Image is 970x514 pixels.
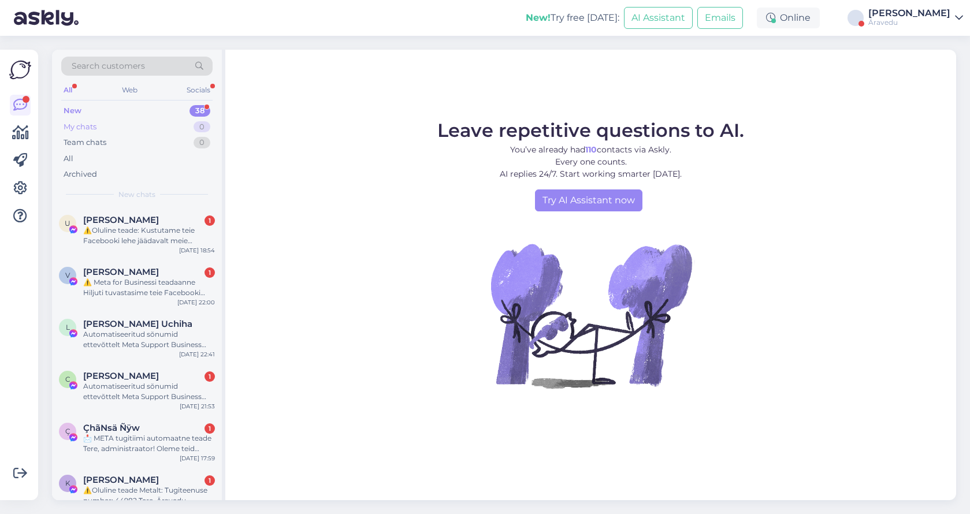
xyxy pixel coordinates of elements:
[9,59,31,81] img: Askly Logo
[83,277,215,298] div: ⚠️ Meta for Businessi teadaanne Hiljuti tuvastasime teie Facebooki kontol ebatavalisi tegevusi. [...
[194,121,210,133] div: 0
[526,11,619,25] div: Try free [DATE]:
[83,319,192,329] span: Lucas Bkd Uchiha
[205,371,215,382] div: 1
[83,423,140,433] span: ÇhãNsä Ñÿw
[868,18,950,27] div: Äravedu
[437,144,744,180] p: You’ve already had contacts via Askly. Every one counts. AI replies 24/7. Start working smarter [...
[83,267,159,277] span: Victor Effa
[487,211,695,419] img: No Chat active
[205,475,215,486] div: 1
[83,225,215,246] div: ⚠️Oluline teade: Kustutame teie Facebooki lehe jäädavalt meie kaubamärgi rikkumise tõttu. See ots...
[61,83,75,98] div: All
[83,371,159,381] span: Catherine Medina
[65,375,70,383] span: C
[868,9,963,27] a: [PERSON_NAME]Äravedu
[118,189,155,200] span: New chats
[189,105,210,117] div: 38
[205,267,215,278] div: 1
[535,189,642,211] a: Try AI Assistant now
[120,83,140,98] div: Web
[585,144,597,155] b: 110
[64,137,106,148] div: Team chats
[526,12,551,23] b: New!
[64,153,73,165] div: All
[83,215,159,225] span: Ursula Spieler-Koch
[179,350,215,359] div: [DATE] 22:41
[64,121,96,133] div: My chats
[437,119,744,141] span: Leave repetitive questions to AI.
[65,219,70,228] span: U
[83,485,215,506] div: ⚠️Oluline teade Metalt: Tugiteenuse number: 44982 Tere, Äravedu Jäätmejaama, Kahjuks peame teile ...
[65,427,70,435] span: Ç
[179,246,215,255] div: [DATE] 18:54
[194,137,210,148] div: 0
[697,7,743,29] button: Emails
[868,9,950,18] div: [PERSON_NAME]
[205,423,215,434] div: 1
[83,381,215,402] div: Automatiseeritud sõnumid ettevõttelt Meta Support Business [PERSON_NAME] saanud mitu teadet, et t...
[65,479,70,487] span: K
[180,402,215,411] div: [DATE] 21:53
[65,271,70,280] span: V
[83,329,215,350] div: Automatiseeritud sõnumid ettevõttelt Meta Support Business [PERSON_NAME] saanud mitu teadet, et t...
[83,475,159,485] span: Kinsley Harris
[64,169,97,180] div: Archived
[177,298,215,307] div: [DATE] 22:00
[180,454,215,463] div: [DATE] 17:59
[184,83,213,98] div: Socials
[66,323,70,332] span: L
[205,215,215,226] div: 1
[757,8,820,28] div: Online
[624,7,693,29] button: AI Assistant
[83,433,215,454] div: 📩 META tugitiimi automaatne teade Tere, administraator! Oleme teid korduvalt teavitanud [DATE]. a...
[64,105,81,117] div: New
[72,60,145,72] span: Search customers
